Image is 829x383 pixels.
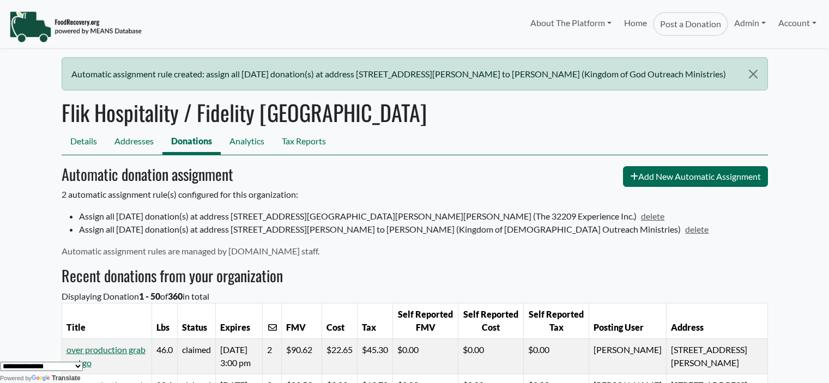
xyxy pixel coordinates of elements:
a: Donations [162,130,221,155]
th: Self Reported FMV [393,303,458,338]
td: $0.00 [393,338,458,374]
th: Tax [358,303,393,338]
td: $0.00 [524,338,589,374]
a: Translate [32,374,81,382]
h1: Flik Hospitality / Fidelity [GEOGRAPHIC_DATA] [62,99,768,125]
b: 1 - 50 [139,291,160,301]
h3: Recent donations from your organization [62,266,768,285]
img: Google Translate [32,375,52,382]
th: Self Reported Tax [524,303,589,338]
td: $0.00 [458,338,524,374]
th: Address [667,303,767,338]
td: [DATE] 3:00 pm [215,338,262,374]
a: delete [637,211,665,221]
th: Self Reported Cost [458,303,524,338]
td: 46.0 [152,338,177,374]
a: Home [618,12,652,36]
a: Addresses [106,130,162,155]
th: Lbs [152,303,177,338]
td: $22.65 [322,338,358,374]
th: Posting User [589,303,667,338]
a: Details [62,130,106,155]
a: About The Platform [524,12,618,34]
a: Analytics [221,130,273,155]
td: $90.62 [282,338,322,374]
a: over production grab and go [66,344,146,368]
button: Close [739,58,767,90]
td: claimed [177,338,215,374]
a: Post a Donation [653,12,728,36]
b: 360 [168,291,183,301]
li: Assign all [DATE] donation(s) at address [STREET_ADDRESS][GEOGRAPHIC_DATA][PERSON_NAME][PERSON_NA... [79,210,768,223]
p: Automatic assignment rules are managed by [DOMAIN_NAME] staff. [62,245,768,258]
a: Account [772,12,822,34]
a: delete [681,224,709,234]
div: Automatic assignment rule created: assign all [DATE] donation(s) at address [STREET_ADDRESS][PERS... [62,57,768,90]
a: Admin [728,12,772,34]
h3: Automatic donation assignment [62,165,233,184]
th: FMV [282,303,322,338]
th: Expires [215,303,262,338]
td: [PERSON_NAME] [589,338,667,374]
th: Title [62,303,152,338]
li: Assign all [DATE] donation(s) at address [STREET_ADDRESS][PERSON_NAME] to [PERSON_NAME] (Kingdom ... [79,223,768,236]
th: Cost [322,303,358,338]
td: [STREET_ADDRESS][PERSON_NAME] [667,338,767,374]
td: $45.30 [358,338,393,374]
th: Status [177,303,215,338]
a: Tax Reports [273,130,335,155]
p: 2 automatic assignment rule(s) configured for this organization: [62,188,768,201]
a: Add New Automatic Assignment [623,166,768,187]
img: NavigationLogo_FoodRecovery-91c16205cd0af1ed486a0f1a7774a6544ea792ac00100771e7dd3ec7c0e58e41.png [9,10,142,43]
td: 2 [263,338,282,374]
